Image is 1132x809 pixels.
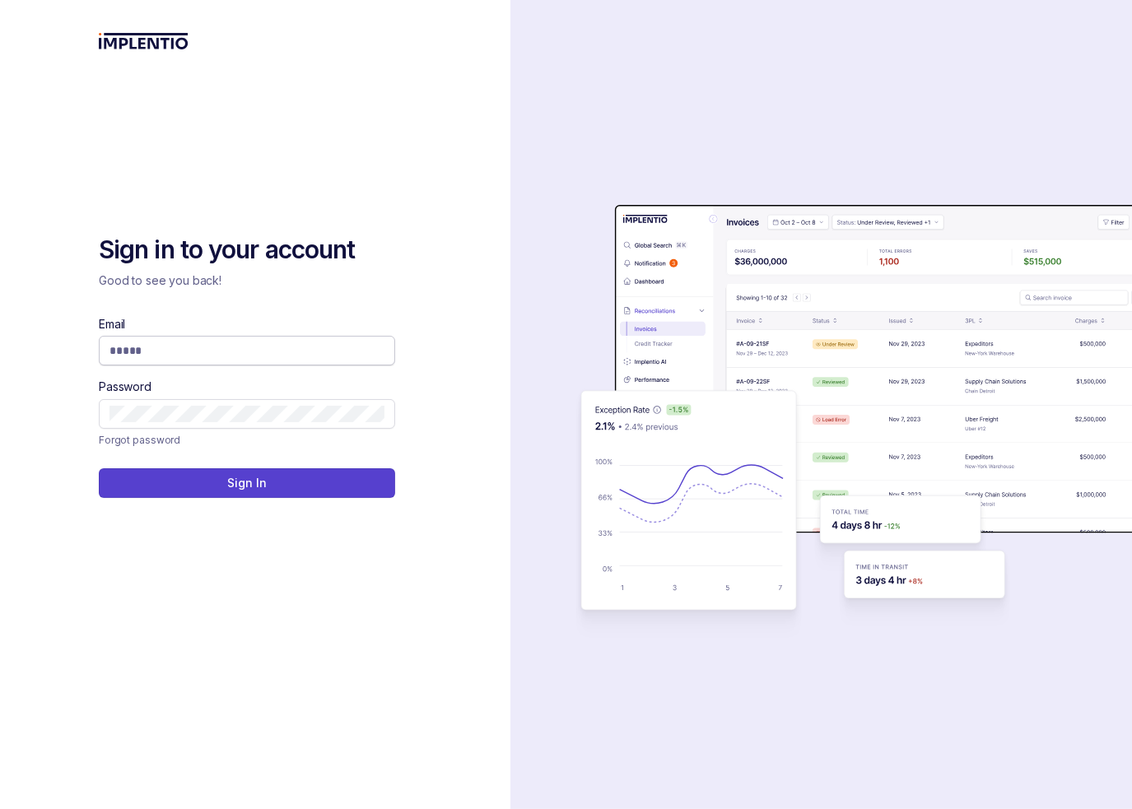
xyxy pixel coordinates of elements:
h2: Sign in to your account [99,234,395,267]
button: Sign In [99,468,395,498]
label: Email [99,316,125,332]
img: logo [99,33,189,49]
label: Password [99,379,151,395]
p: Good to see you back! [99,272,395,289]
p: Forgot password [99,432,180,449]
p: Sign In [227,475,266,491]
a: Link Forgot password [99,432,180,449]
